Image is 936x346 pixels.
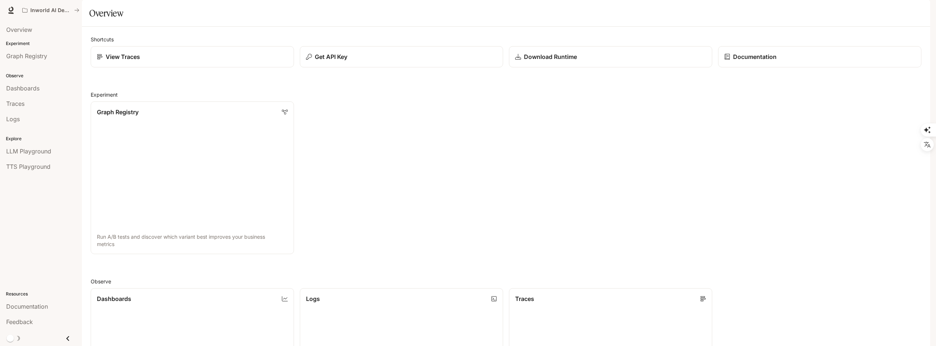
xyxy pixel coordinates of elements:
h2: Shortcuts [91,36,921,43]
p: Logs [306,294,320,303]
a: Documentation [718,46,921,67]
p: Documentation [733,52,777,61]
p: Get API Key [315,52,347,61]
p: Run A/B tests and discover which variant best improves your business metrics [97,233,288,248]
a: Graph RegistryRun A/B tests and discover which variant best improves your business metrics [91,101,294,254]
p: Graph Registry [97,108,139,116]
a: Download Runtime [509,46,712,67]
h2: Experiment [91,91,921,98]
p: Download Runtime [524,52,577,61]
a: View Traces [91,46,294,67]
p: Dashboards [97,294,131,303]
p: View Traces [106,52,140,61]
h2: Observe [91,278,921,285]
button: Get API Key [300,46,503,67]
p: Inworld AI Demos [30,7,71,14]
h1: Overview [89,6,123,21]
button: All workspaces [19,3,83,18]
p: Traces [515,294,534,303]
